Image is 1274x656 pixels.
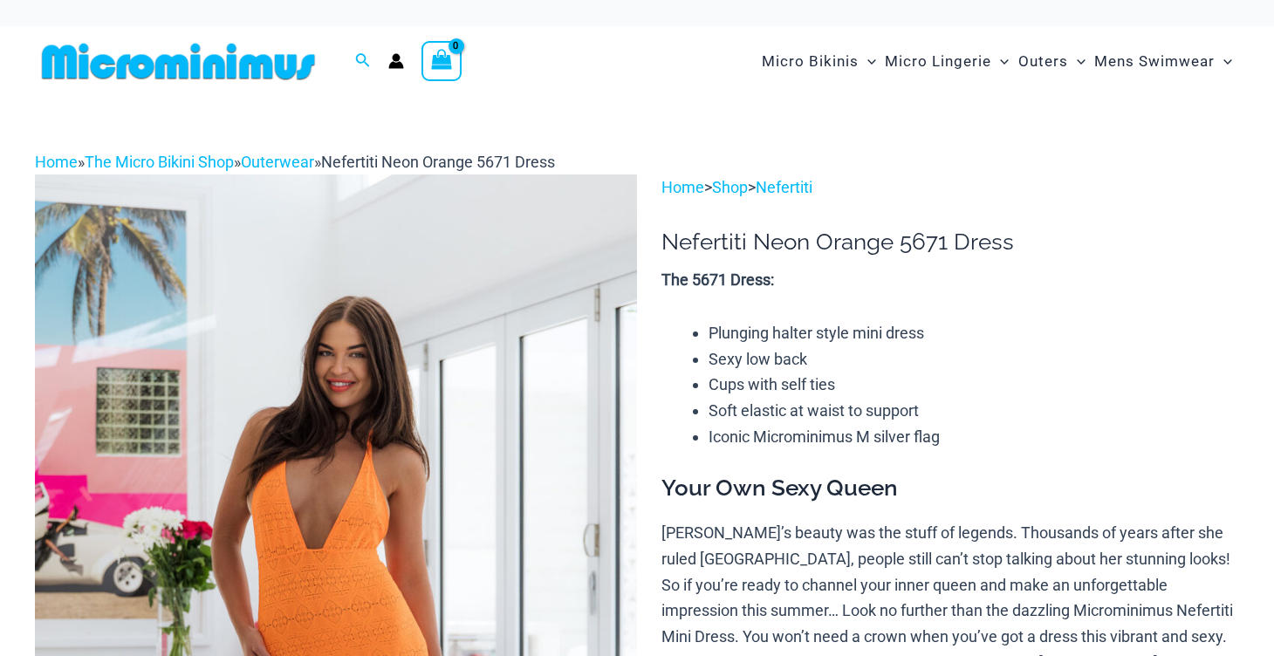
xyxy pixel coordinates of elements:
[755,32,1239,91] nav: Site Navigation
[1014,35,1090,88] a: OutersMenu ToggleMenu Toggle
[355,51,371,72] a: Search icon link
[991,39,1009,84] span: Menu Toggle
[756,178,812,196] a: Nefertiti
[709,320,1239,346] li: Plunging halter style mini dress
[388,53,404,69] a: Account icon link
[1090,35,1236,88] a: Mens SwimwearMenu ToggleMenu Toggle
[709,346,1239,372] li: Sexy low back
[85,153,234,171] a: The Micro Bikini Shop
[661,178,704,196] a: Home
[35,153,555,171] span: » » »
[661,174,1239,201] p: > >
[1215,39,1232,84] span: Menu Toggle
[1094,39,1215,84] span: Mens Swimwear
[321,153,555,171] span: Nefertiti Neon Orange 5671 Dress
[1068,39,1086,84] span: Menu Toggle
[661,474,1239,503] h3: Your Own Sexy Queen
[241,153,314,171] a: Outerwear
[757,35,880,88] a: Micro BikinisMenu ToggleMenu Toggle
[709,372,1239,398] li: Cups with self ties
[709,424,1239,450] li: Iconic Microminimus M silver flag
[762,39,859,84] span: Micro Bikinis
[1018,39,1068,84] span: Outers
[35,42,322,81] img: MM SHOP LOGO FLAT
[661,270,774,289] strong: The 5671 Dress:
[880,35,1013,88] a: Micro LingerieMenu ToggleMenu Toggle
[885,39,991,84] span: Micro Lingerie
[421,41,462,81] a: View Shopping Cart, empty
[35,153,78,171] a: Home
[859,39,876,84] span: Menu Toggle
[712,178,748,196] a: Shop
[661,229,1239,256] h1: Nefertiti Neon Orange 5671 Dress
[709,398,1239,424] li: Soft elastic at waist to support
